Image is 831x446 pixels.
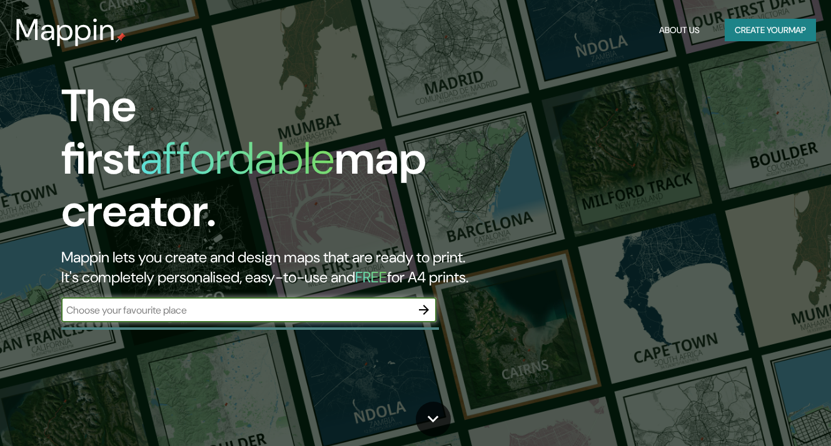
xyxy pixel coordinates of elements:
h3: Mappin [15,12,116,47]
h2: Mappin lets you create and design maps that are ready to print. It's completely personalised, eas... [61,247,477,287]
iframe: Help widget launcher [720,397,817,432]
input: Choose your favourite place [61,303,411,317]
h1: The first map creator. [61,80,477,247]
img: mappin-pin [116,32,126,42]
h1: affordable [140,129,335,187]
h5: FREE [355,267,387,287]
button: Create yourmap [725,19,816,42]
button: About Us [654,19,705,42]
